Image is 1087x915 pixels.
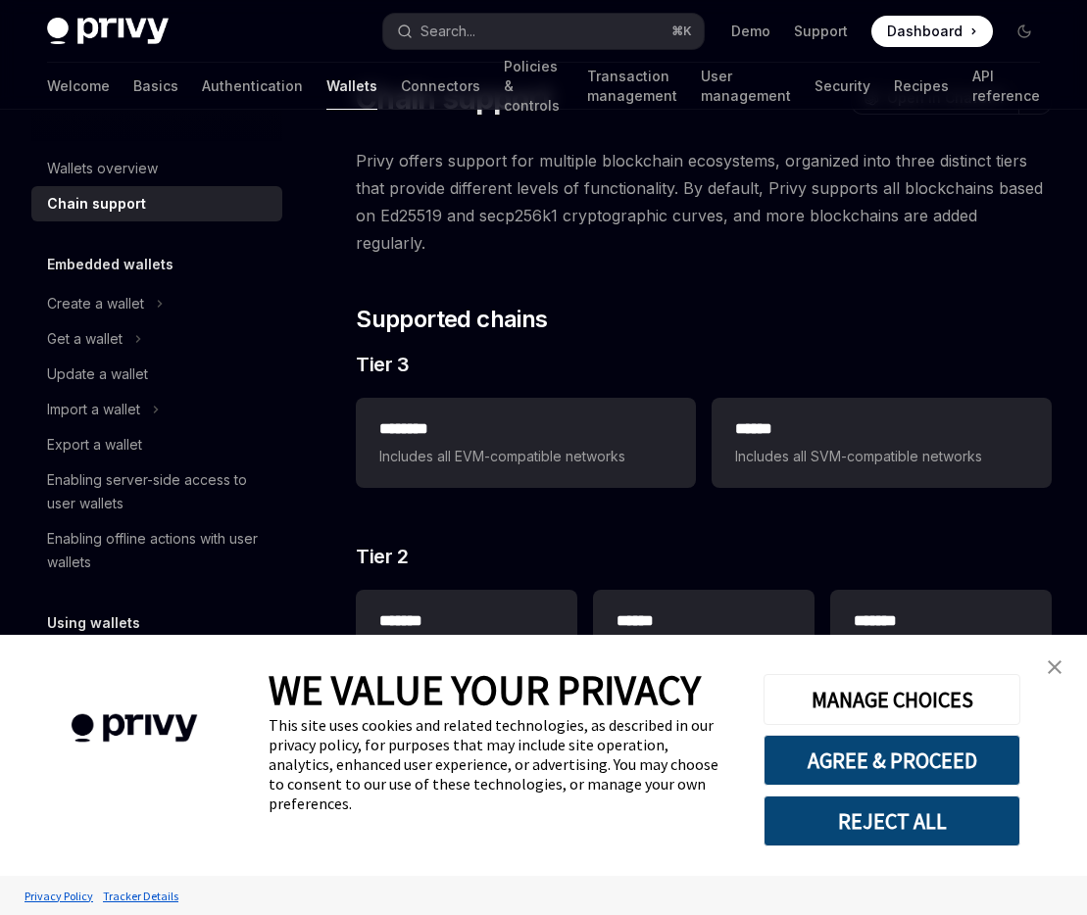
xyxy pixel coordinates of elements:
[29,686,239,771] img: company logo
[326,63,377,110] a: Wallets
[31,186,282,221] a: Chain support
[1048,660,1062,674] img: close banner
[731,22,770,41] a: Demo
[1009,16,1040,47] button: Toggle dark mode
[202,63,303,110] a: Authentication
[356,304,547,335] span: Supported chains
[356,147,1052,257] span: Privy offers support for multiple blockchain ecosystems, organized into three distinct tiers that...
[379,445,672,468] span: Includes all EVM-compatible networks
[794,22,848,41] a: Support
[1035,648,1074,687] a: close banner
[587,63,677,110] a: Transaction management
[504,63,564,110] a: Policies & controls
[401,63,480,110] a: Connectors
[420,20,475,43] div: Search...
[98,879,183,913] a: Tracker Details
[47,63,110,110] a: Welcome
[31,357,282,392] a: Update a wallet
[47,292,144,315] div: Create a wallet
[894,63,949,110] a: Recipes
[133,63,178,110] a: Basics
[269,664,701,715] span: WE VALUE YOUR PRIVACY
[31,521,282,580] a: Enabling offline actions with user wallets
[47,192,146,216] div: Chain support
[356,543,408,570] span: Tier 2
[47,253,173,276] h5: Embedded wallets
[47,527,271,574] div: Enabling offline actions with user wallets
[47,327,123,351] div: Get a wallet
[47,398,140,421] div: Import a wallet
[20,879,98,913] a: Privacy Policy
[47,362,148,386] div: Update a wallet
[815,63,870,110] a: Security
[269,715,734,813] div: This site uses cookies and related technologies, as described in our privacy policy, for purposes...
[31,462,282,521] a: Enabling server-side access to user wallets
[47,18,169,45] img: dark logo
[735,445,1028,468] span: Includes all SVM-compatible networks
[47,433,142,457] div: Export a wallet
[764,795,1020,846] button: REJECT ALL
[356,398,696,488] a: **** ***Includes all EVM-compatible networks
[31,321,282,357] button: Get a wallet
[871,16,993,47] a: Dashboard
[764,735,1020,786] button: AGREE & PROCEED
[31,427,282,462] a: Export a wallet
[764,674,1020,725] button: MANAGE CHOICES
[671,24,692,39] span: ⌘ K
[356,351,409,378] span: Tier 3
[31,392,282,427] button: Import a wallet
[972,63,1040,110] a: API reference
[712,398,1052,488] a: **** *Includes all SVM-compatible networks
[31,151,282,186] a: Wallets overview
[47,468,271,515] div: Enabling server-side access to user wallets
[701,63,791,110] a: User management
[383,14,704,49] button: Search...⌘K
[47,611,140,635] h5: Using wallets
[47,157,158,180] div: Wallets overview
[887,22,963,41] span: Dashboard
[31,286,282,321] button: Create a wallet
